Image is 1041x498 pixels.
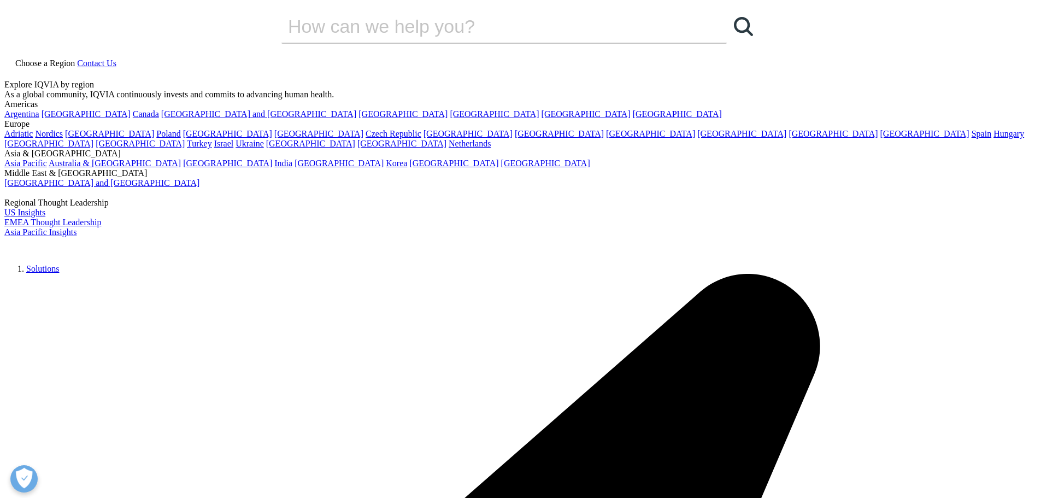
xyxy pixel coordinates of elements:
[4,99,1037,109] div: Americas
[274,159,292,168] a: India
[4,218,101,227] a: EMEA Thought Leadership
[697,129,786,138] a: [GEOGRAPHIC_DATA]
[26,264,59,273] a: Solutions
[515,129,604,138] a: [GEOGRAPHIC_DATA]
[15,58,75,68] span: Choose a Region
[266,139,355,148] a: [GEOGRAPHIC_DATA]
[4,237,92,253] img: IQVIA Healthcare Information Technology and Pharma Clinical Research Company
[972,129,991,138] a: Spain
[633,109,722,119] a: [GEOGRAPHIC_DATA]
[880,129,969,138] a: [GEOGRAPHIC_DATA]
[4,80,1037,90] div: Explore IQVIA by region
[65,129,154,138] a: [GEOGRAPHIC_DATA]
[734,17,753,36] svg: Search
[10,465,38,493] button: Open Preferences
[183,159,272,168] a: [GEOGRAPHIC_DATA]
[727,10,760,43] a: Search
[77,58,116,68] a: Contact Us
[409,159,498,168] a: [GEOGRAPHIC_DATA]
[4,227,77,237] a: Asia Pacific Insights
[993,129,1024,138] a: Hungary
[4,119,1037,129] div: Europe
[4,109,39,119] a: Argentina
[214,139,234,148] a: Israel
[187,139,212,148] a: Turkey
[366,129,421,138] a: Czech Republic
[358,109,448,119] a: [GEOGRAPHIC_DATA]
[281,10,696,43] input: Search
[42,109,131,119] a: [GEOGRAPHIC_DATA]
[424,129,513,138] a: [GEOGRAPHIC_DATA]
[4,198,1037,208] div: Regional Thought Leadership
[542,109,631,119] a: [GEOGRAPHIC_DATA]
[386,159,407,168] a: Korea
[501,159,590,168] a: [GEOGRAPHIC_DATA]
[450,109,539,119] a: [GEOGRAPHIC_DATA]
[183,129,272,138] a: [GEOGRAPHIC_DATA]
[4,168,1037,178] div: Middle East & [GEOGRAPHIC_DATA]
[236,139,264,148] a: Ukraine
[4,129,33,138] a: Adriatic
[4,139,93,148] a: [GEOGRAPHIC_DATA]
[161,109,356,119] a: [GEOGRAPHIC_DATA] and [GEOGRAPHIC_DATA]
[49,159,181,168] a: Australia & [GEOGRAPHIC_DATA]
[4,90,1037,99] div: As a global community, IQVIA continuously invests and commits to advancing human health.
[35,129,63,138] a: Nordics
[789,129,878,138] a: [GEOGRAPHIC_DATA]
[96,139,185,148] a: [GEOGRAPHIC_DATA]
[274,129,363,138] a: [GEOGRAPHIC_DATA]
[606,129,695,138] a: [GEOGRAPHIC_DATA]
[4,178,199,188] a: [GEOGRAPHIC_DATA] and [GEOGRAPHIC_DATA]
[4,208,45,217] a: US Insights
[4,159,47,168] a: Asia Pacific
[4,149,1037,159] div: Asia & [GEOGRAPHIC_DATA]
[156,129,180,138] a: Poland
[357,139,446,148] a: [GEOGRAPHIC_DATA]
[133,109,159,119] a: Canada
[295,159,384,168] a: [GEOGRAPHIC_DATA]
[449,139,491,148] a: Netherlands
